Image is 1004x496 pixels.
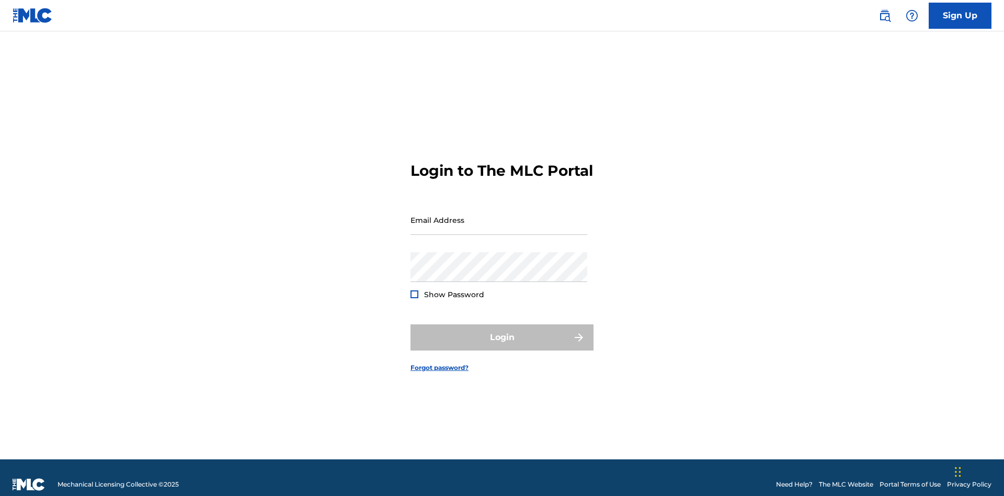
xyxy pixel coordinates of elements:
[947,480,991,489] a: Privacy Policy
[424,290,484,299] span: Show Password
[819,480,873,489] a: The MLC Website
[952,446,1004,496] iframe: Chat Widget
[410,162,593,180] h3: Login to The MLC Portal
[874,5,895,26] a: Public Search
[13,8,53,23] img: MLC Logo
[929,3,991,29] a: Sign Up
[410,363,469,373] a: Forgot password?
[955,456,961,488] div: Drag
[906,9,918,22] img: help
[880,480,941,489] a: Portal Terms of Use
[776,480,813,489] a: Need Help?
[13,478,45,491] img: logo
[878,9,891,22] img: search
[902,5,922,26] div: Help
[58,480,179,489] span: Mechanical Licensing Collective © 2025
